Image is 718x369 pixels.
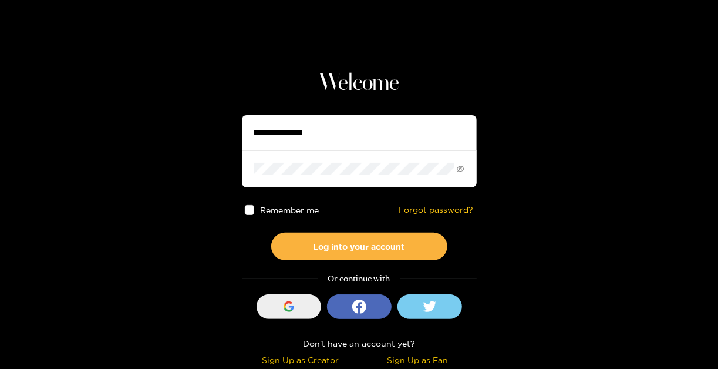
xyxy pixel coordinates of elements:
[242,272,477,286] div: Or continue with
[260,206,319,214] span: Remember me
[362,353,474,367] div: Sign Up as Fan
[242,69,477,98] h1: Welcome
[457,165,464,173] span: eye-invisible
[242,337,477,350] div: Don't have an account yet?
[399,205,474,215] a: Forgot password?
[245,353,356,367] div: Sign Up as Creator
[271,233,447,260] button: Log into your account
